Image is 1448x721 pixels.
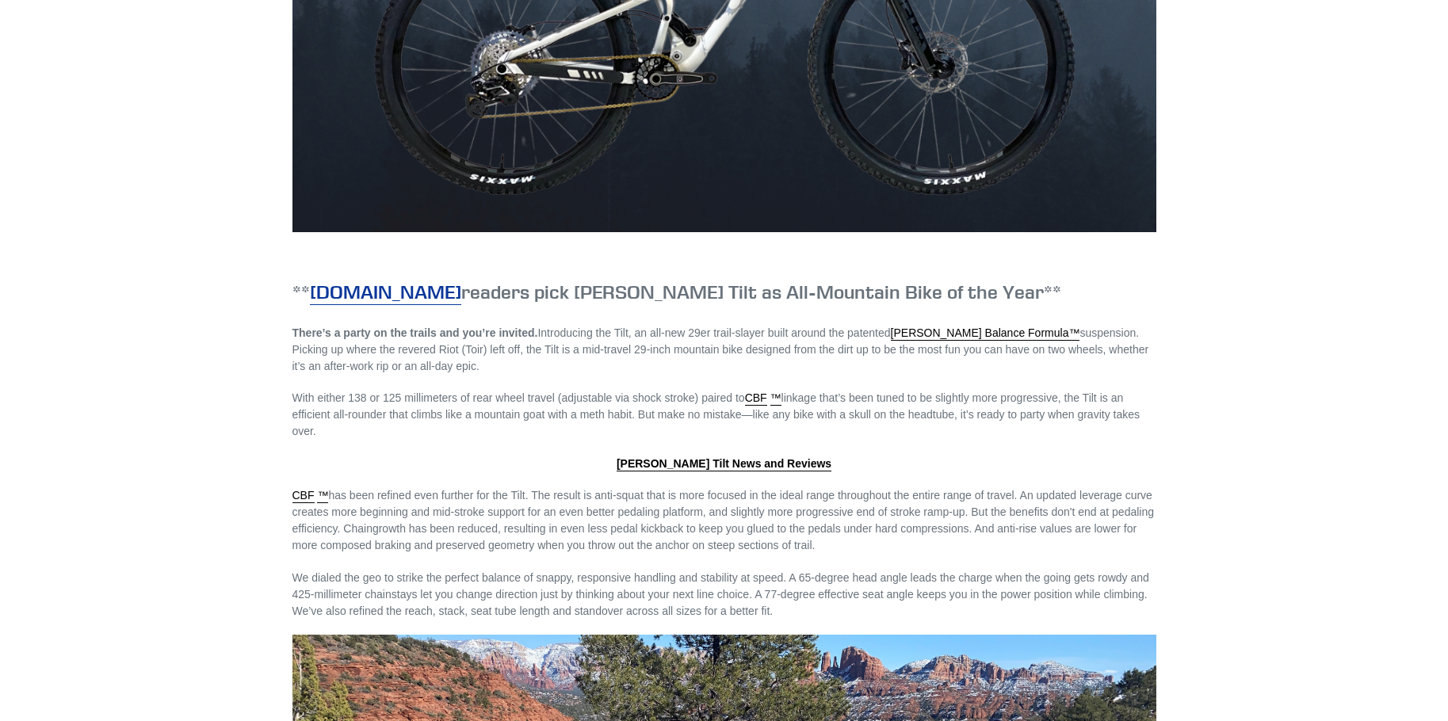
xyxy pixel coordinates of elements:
span: [PERSON_NAME] Tilt News and Reviews [617,457,831,470]
span: We dialed the geo to strike the perfect balance of snappy, responsive handling and stability at s... [292,571,1149,617]
a: [DOMAIN_NAME] [310,280,461,305]
span: has been refined even further for the Tilt. The result is anti-squat that is more focused in the ... [292,489,1155,551]
span: With either 138 or 125 millimeters of rear wheel travel (adjustable via shock stroke) paired to l... [292,391,1140,437]
a: ™ [317,489,328,503]
a: CBF [745,391,767,406]
a: [PERSON_NAME] Balance Formula™ [891,326,1080,341]
span: Introducing the Tilt, an all-new 29er trail-slayer built around the patented suspension. Picking ... [292,326,1149,372]
span: There’s a party on the trails and you’re invited. [292,326,538,339]
a: CBF [292,489,315,503]
strong: ** readers pick [PERSON_NAME] Tilt as All-Mountain Bike of the Year** [292,280,1061,305]
a: ™ [770,391,781,406]
a: [PERSON_NAME] Tilt News and Reviews [617,457,831,471]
